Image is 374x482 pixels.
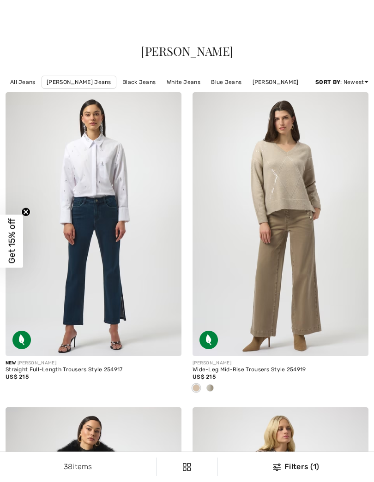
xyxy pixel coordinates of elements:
[193,374,216,380] span: US$ 215
[12,331,31,349] img: Sustainable Fabric
[42,76,116,89] a: [PERSON_NAME] Jeans
[162,76,205,88] a: White Jeans
[6,219,17,264] span: Get 15% off
[6,360,16,366] span: New
[248,76,303,88] a: [PERSON_NAME]
[315,78,368,86] div: : Newest
[118,76,160,88] a: Black Jeans
[183,463,191,471] img: Filters
[189,381,203,396] div: Fawn
[206,76,246,88] a: Blue Jeans
[315,79,340,85] strong: Sort By
[6,76,40,88] a: All Jeans
[6,374,29,380] span: US$ 215
[193,92,368,356] img: Wide-Leg Mid-Rise Trousers Style 254919. Fawn
[305,76,334,88] a: Slim Fit
[6,92,181,356] img: Straight Full-Length Trousers Style 254917. DARK DENIM BLUE
[203,381,217,396] div: Birch
[223,461,368,472] div: Filters (1)
[141,43,233,59] span: [PERSON_NAME]
[64,462,73,471] span: 38
[6,367,181,373] div: Straight Full-Length Trousers Style 254917
[21,207,30,216] button: Close teaser
[193,360,368,367] div: [PERSON_NAME]
[273,464,281,471] img: Filters
[199,331,218,349] img: Sustainable Fabric
[193,367,368,373] div: Wide-Leg Mid-Rise Trousers Style 254919
[6,360,181,367] div: [PERSON_NAME]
